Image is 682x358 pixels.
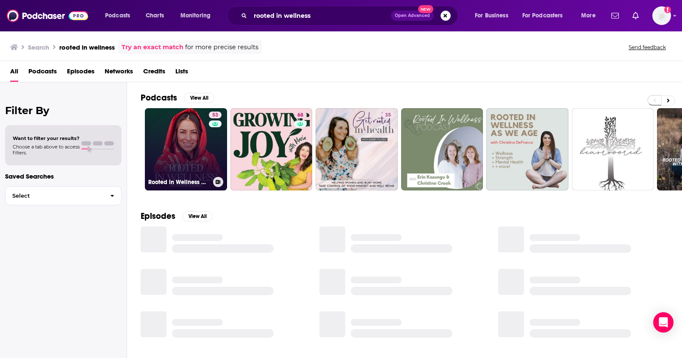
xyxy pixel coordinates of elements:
[581,10,596,22] span: More
[7,8,88,24] img: Podchaser - Follow, Share and Rate Podcasts
[5,186,122,205] button: Select
[13,135,80,141] span: Want to filter your results?
[28,64,57,82] a: Podcasts
[629,8,642,23] a: Show notifications dropdown
[626,44,668,51] button: Send feedback
[141,211,175,221] h2: Episodes
[391,11,434,21] button: Open AdvancedNew
[664,6,671,13] svg: Add a profile image
[382,112,394,118] a: 35
[235,6,466,25] div: Search podcasts, credits, & more...
[28,43,49,51] h3: Search
[184,93,214,103] button: View All
[141,92,177,103] h2: Podcasts
[212,111,218,120] span: 53
[6,193,103,199] span: Select
[122,42,183,52] a: Try an exact match
[250,9,391,22] input: Search podcasts, credits, & more...
[230,108,313,190] a: 68
[180,10,211,22] span: Monitoring
[10,64,18,82] a: All
[469,9,519,22] button: open menu
[209,112,222,118] a: 53
[105,10,130,22] span: Podcasts
[145,108,227,190] a: 53Rooted in Wellness with [PERSON_NAME]
[517,9,575,22] button: open menu
[652,6,671,25] img: User Profile
[141,211,213,221] a: EpisodesView All
[13,144,80,156] span: Choose a tab above to access filters.
[297,111,303,120] span: 68
[5,172,122,180] p: Saved Searches
[652,6,671,25] span: Logged in as kochristina
[608,8,622,23] a: Show notifications dropdown
[99,9,141,22] button: open menu
[148,179,210,186] h3: Rooted in Wellness with [PERSON_NAME]
[5,104,122,117] h2: Filter By
[185,42,258,52] span: for more precise results
[475,10,508,22] span: For Business
[175,64,188,82] a: Lists
[652,6,671,25] button: Show profile menu
[575,9,606,22] button: open menu
[385,111,391,120] span: 35
[294,112,307,118] a: 68
[182,211,213,221] button: View All
[105,64,133,82] a: Networks
[418,5,433,13] span: New
[653,312,674,333] div: Open Intercom Messenger
[140,9,169,22] a: Charts
[59,43,115,51] h3: rooted in wellness
[316,108,398,190] a: 35
[67,64,94,82] a: Episodes
[146,10,164,22] span: Charts
[141,92,214,103] a: PodcastsView All
[143,64,165,82] a: Credits
[395,14,430,18] span: Open Advanced
[175,9,222,22] button: open menu
[522,10,563,22] span: For Podcasters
